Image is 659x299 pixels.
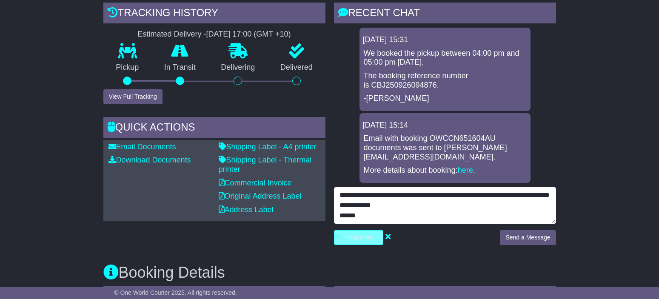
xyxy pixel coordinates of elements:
[364,166,526,175] p: More details about booking: .
[364,94,526,103] p: -[PERSON_NAME]
[103,30,325,39] div: Estimated Delivery -
[151,63,208,72] p: In Transit
[108,142,176,151] a: Email Documents
[363,35,527,45] div: [DATE] 15:31
[103,3,325,26] div: Tracking history
[103,264,556,281] h3: Booking Details
[103,63,152,72] p: Pickup
[500,230,556,245] button: Send a Message
[219,156,312,174] a: Shipping Label - Thermal printer
[103,89,163,104] button: View Full Tracking
[334,3,556,26] div: RECENT CHAT
[219,205,274,214] a: Address Label
[103,117,325,140] div: Quick Actions
[268,63,325,72] p: Delivered
[219,179,292,187] a: Commercial Invoice
[364,71,526,90] p: The booking reference number is CBJ250926094876.
[363,121,527,130] div: [DATE] 15:14
[219,142,317,151] a: Shipping Label - A4 printer
[219,192,302,200] a: Original Address Label
[208,63,268,72] p: Delivering
[458,166,473,174] a: here
[364,49,526,67] p: We booked the pickup between 04:00 pm and 05:00 pm [DATE].
[114,289,237,296] span: © One World Courier 2025. All rights reserved.
[206,30,291,39] div: [DATE] 17:00 (GMT +10)
[108,156,191,164] a: Download Documents
[364,134,526,162] p: Email with booking OWCCN651604AU documents was sent to [PERSON_NAME][EMAIL_ADDRESS][DOMAIN_NAME].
